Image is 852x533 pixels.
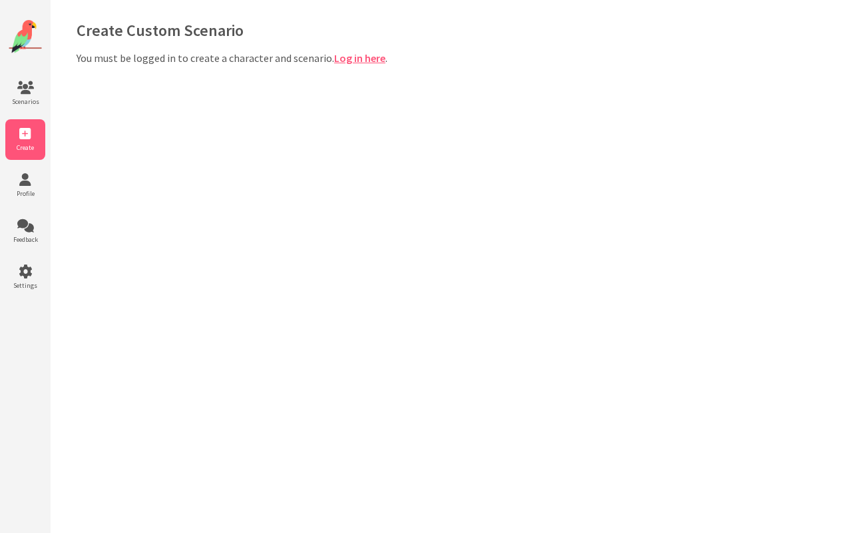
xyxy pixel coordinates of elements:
[77,51,825,65] p: You must be logged in to create a character and scenario. .
[77,20,825,41] h1: Create Custom Scenario
[5,281,45,290] span: Settings
[5,189,45,198] span: Profile
[9,20,42,53] img: Website Logo
[334,51,385,65] a: Log in here
[5,235,45,244] span: Feedback
[5,97,45,106] span: Scenarios
[5,143,45,152] span: Create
